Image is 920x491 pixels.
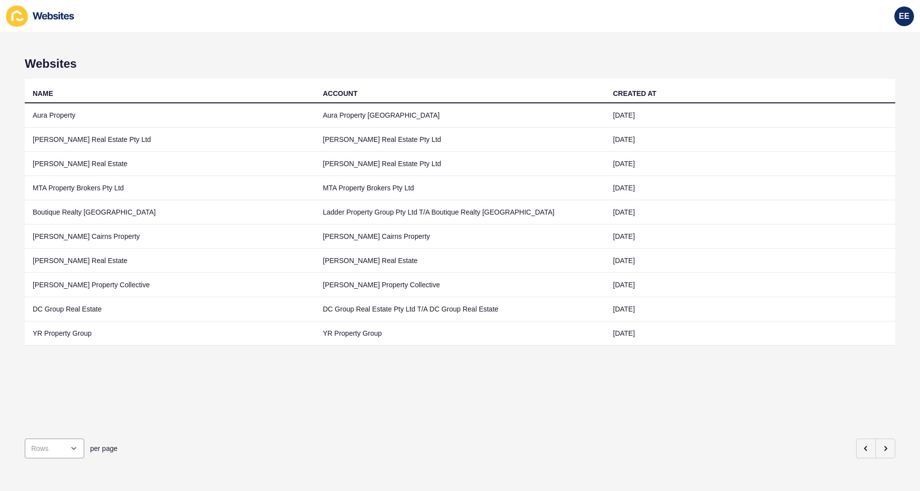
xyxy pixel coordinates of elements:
td: YR Property Group [315,321,605,346]
div: open menu [25,439,84,458]
td: [DATE] [605,103,895,128]
td: DC Group Real Estate [25,297,315,321]
td: [PERSON_NAME] Real Estate [25,152,315,176]
td: Boutique Realty [GEOGRAPHIC_DATA] [25,200,315,224]
div: CREATED AT [613,89,657,98]
span: per page [90,444,117,453]
td: [PERSON_NAME] Cairns Property [25,224,315,249]
td: [DATE] [605,321,895,346]
div: ACCOUNT [323,89,358,98]
td: MTA Property Brokers Pty Ltd [25,176,315,200]
td: [PERSON_NAME] Real Estate Pty Ltd [25,128,315,152]
td: [DATE] [605,176,895,200]
div: NAME [33,89,53,98]
td: YR Property Group [25,321,315,346]
td: [DATE] [605,152,895,176]
td: DC Group Real Estate Pty Ltd T/A DC Group Real Estate [315,297,605,321]
td: [PERSON_NAME] Real Estate Pty Ltd [315,128,605,152]
td: [DATE] [605,128,895,152]
td: [PERSON_NAME] Property Collective [315,273,605,297]
td: [PERSON_NAME] Cairns Property [315,224,605,249]
td: [PERSON_NAME] Real Estate [25,249,315,273]
span: EE [899,11,909,21]
td: [DATE] [605,200,895,224]
h1: Websites [25,57,895,71]
td: [PERSON_NAME] Real Estate Pty Ltd [315,152,605,176]
td: Ladder Property Group Pty Ltd T/A Boutique Realty [GEOGRAPHIC_DATA] [315,200,605,224]
td: [PERSON_NAME] Real Estate [315,249,605,273]
td: [DATE] [605,249,895,273]
td: [DATE] [605,297,895,321]
td: Aura Property [GEOGRAPHIC_DATA] [315,103,605,128]
td: [DATE] [605,273,895,297]
td: [PERSON_NAME] Property Collective [25,273,315,297]
td: MTA Property Brokers Pty Ltd [315,176,605,200]
td: Aura Property [25,103,315,128]
td: [DATE] [605,224,895,249]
